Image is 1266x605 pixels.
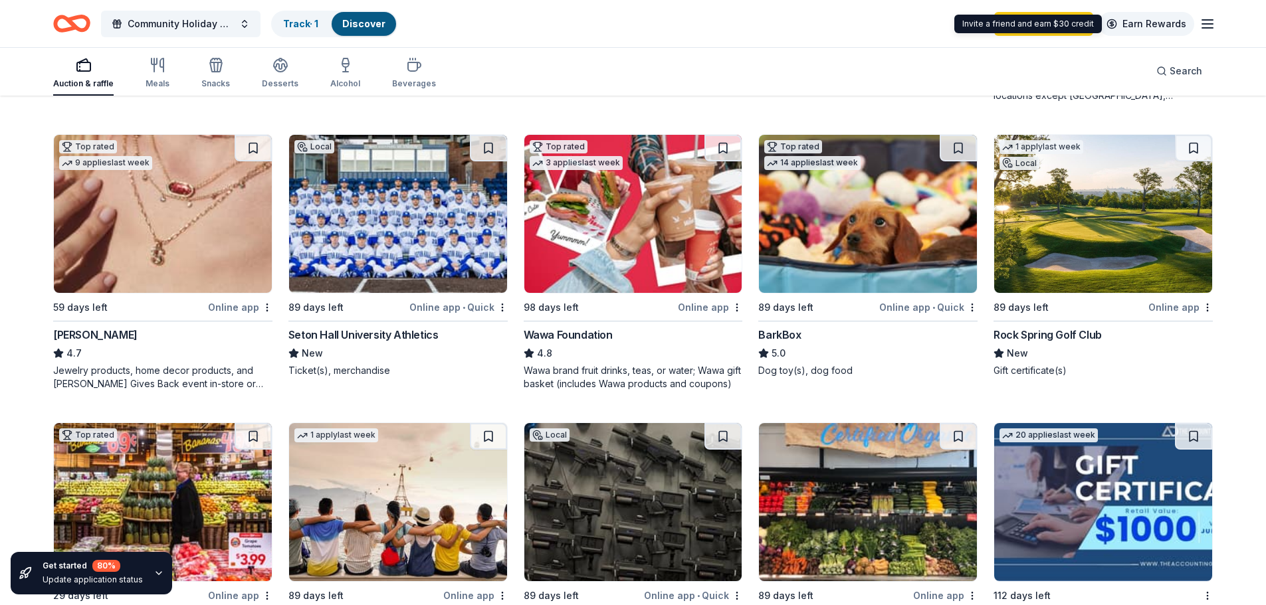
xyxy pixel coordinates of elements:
div: BarkBox [758,327,801,343]
div: 89 days left [524,588,579,604]
span: Community Holiday Celabration [128,16,234,32]
img: Image for Tac Ops Laser Tag [524,423,742,581]
span: 5.0 [772,345,786,361]
div: 80 % [92,560,120,572]
div: Online app Quick [879,299,978,315]
div: Online app Quick [644,587,742,604]
div: Ticket(s), merchandise [288,364,508,377]
a: Image for BarkBoxTop rated14 applieslast week89 days leftOnline app•QuickBarkBox5.0Dog toy(s), do... [758,134,978,377]
div: Invite a friend and earn $30 credit [954,15,1102,33]
span: • [463,302,465,313]
div: Gift certificate(s) [994,364,1213,377]
a: Start free trial [994,12,1093,36]
div: Top rated [530,140,587,153]
a: Discover [342,18,385,29]
a: Earn Rewards [1099,12,1194,36]
div: 89 days left [288,300,344,315]
button: Snacks [201,52,230,96]
div: Meals [146,78,169,89]
div: Wawa brand fruit drinks, teas, or water; Wawa gift basket (includes Wawa products and coupons) [524,364,743,390]
img: Image for Seton Hall University Athletics [289,135,507,293]
div: 89 days left [758,300,813,315]
span: New [1007,345,1028,361]
button: Beverages [392,52,436,96]
button: Search [1146,58,1213,84]
button: Track· 1Discover [271,11,397,37]
span: • [932,302,935,313]
div: Update application status [43,574,143,585]
span: 4.8 [537,345,552,361]
button: Meals [146,52,169,96]
img: Image for Kendra Scott [54,135,272,293]
div: Online app [208,587,272,604]
img: Image for MOM'S Organic Market [759,423,977,581]
img: Image for Wawa Foundation [524,135,742,293]
a: Image for Seton Hall University AthleticsLocal89 days leftOnline app•QuickSeton Hall University A... [288,134,508,377]
div: Get started [43,560,143,572]
div: 89 days left [994,300,1049,315]
div: Seton Hall University Athletics [288,327,439,343]
div: Local [294,140,334,153]
a: Track· 1 [283,18,318,29]
button: Alcohol [330,52,360,96]
div: Online app [1148,299,1213,315]
button: Desserts [262,52,298,96]
div: Snacks [201,78,230,89]
img: Image for Wegmans [54,423,272,581]
div: 3 applies last week [530,156,623,170]
img: Image for Rock Spring Golf Club [994,135,1212,293]
div: 89 days left [758,588,813,604]
div: [PERSON_NAME] [53,327,138,343]
div: Local [530,428,570,442]
a: Image for Kendra ScottTop rated9 applieslast week59 days leftOnline app[PERSON_NAME]4.7Jewelry pr... [53,134,272,390]
div: Jewelry products, home decor products, and [PERSON_NAME] Gives Back event in-store or online (or ... [53,364,272,390]
div: Wawa Foundation [524,327,613,343]
div: 59 days left [53,300,108,315]
span: New [302,345,323,361]
div: Online app [678,299,742,315]
span: 4.7 [66,345,82,361]
div: Top rated [59,140,117,153]
div: Rock Spring Golf Club [994,327,1102,343]
div: Desserts [262,78,298,89]
div: 98 days left [524,300,579,315]
button: Community Holiday Celabration [101,11,261,37]
div: Top rated [764,140,822,153]
div: Beverages [392,78,436,89]
div: 89 days left [288,588,344,604]
a: Image for Wawa FoundationTop rated3 applieslast week98 days leftOnline appWawa Foundation4.8Wawa ... [524,134,743,390]
div: 112 days left [994,588,1051,604]
img: Image for Let's Roam [289,423,507,581]
div: Online app [208,299,272,315]
div: Online app [443,587,508,604]
div: Online app Quick [409,299,508,315]
div: 9 applies last week [59,156,152,170]
div: 1 apply last week [1000,140,1083,154]
span: Search [1170,63,1202,79]
button: Auction & raffle [53,52,114,96]
span: • [697,590,700,601]
div: Dog toy(s), dog food [758,364,978,377]
div: 14 applies last week [764,156,861,170]
img: Image for BarkBox [759,135,977,293]
div: Alcohol [330,78,360,89]
img: Image for The Accounting Doctor [994,423,1212,581]
div: Local [1000,157,1039,170]
div: Top rated [59,428,117,442]
a: Image for Rock Spring Golf Club1 applylast weekLocal89 days leftOnline appRock Spring Golf ClubNe... [994,134,1213,377]
div: Auction & raffle [53,78,114,89]
a: Home [53,8,90,39]
div: 20 applies last week [1000,428,1098,442]
div: 1 apply last week [294,428,378,442]
div: Online app [913,587,978,604]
